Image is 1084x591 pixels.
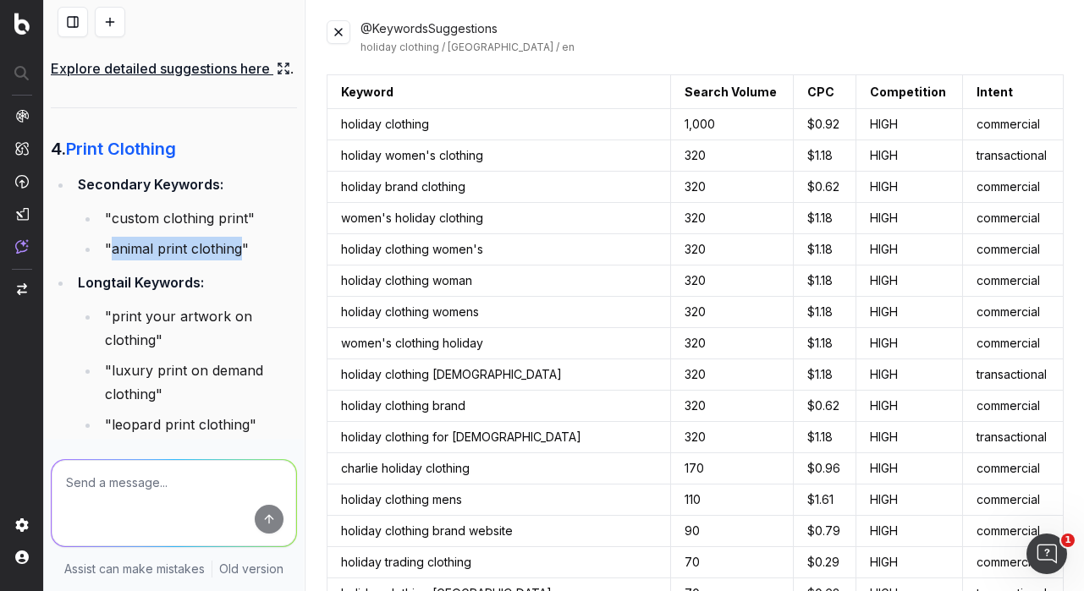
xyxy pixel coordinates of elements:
[15,518,29,532] img: Setting
[963,422,1064,453] td: transactional
[360,41,1065,54] div: holiday clothing / [GEOGRAPHIC_DATA] / en
[100,206,297,230] li: "custom clothing print"
[327,516,670,547] td: holiday clothing brand website
[670,203,794,234] td: 320
[670,140,794,172] td: 320
[794,75,856,109] th: CPC
[963,453,1064,484] td: commercial
[670,391,794,422] td: 320
[51,57,297,80] p: .
[963,516,1064,547] td: commercial
[856,75,962,109] th: Competition
[15,109,29,123] img: Analytics
[15,141,29,156] img: Intelligence
[360,20,1065,54] div: @KeywordsSuggestions
[794,484,856,516] td: $ 1.61
[327,109,670,140] td: holiday clothing
[100,304,297,352] li: "print your artwork on clothing"
[15,550,29,564] img: My account
[670,109,794,140] td: 1,000
[963,234,1064,265] td: commercial
[963,328,1064,359] td: commercial
[327,484,670,516] td: holiday clothing mens
[856,422,962,453] td: HIGH
[327,265,670,297] td: holiday clothing woman
[670,484,794,516] td: 110
[78,176,223,193] strong: Secondary Keywords:
[963,203,1064,234] td: commercial
[963,140,1064,172] td: transactional
[794,422,856,453] td: $ 1.18
[963,75,1064,109] th: Intent
[963,109,1064,140] td: commercial
[963,391,1064,422] td: commercial
[66,139,176,159] a: Print Clothing
[963,359,1064,391] td: transactional
[670,234,794,265] td: 320
[963,172,1064,203] td: commercial
[794,453,856,484] td: $ 0.96
[963,484,1064,516] td: commercial
[327,75,670,109] th: Keyword
[64,561,205,577] p: Assist can make mistakes
[100,237,297,260] li: "animal print clothing"
[856,203,962,234] td: HIGH
[856,484,962,516] td: HIGH
[327,328,670,359] td: women's clothing holiday
[856,391,962,422] td: HIGH
[794,516,856,547] td: $ 0.79
[327,172,670,203] td: holiday brand clothing
[670,359,794,391] td: 320
[17,283,27,295] img: Switch project
[100,413,297,436] li: "leopard print clothing"
[14,13,30,35] img: Botify logo
[15,239,29,254] img: Assist
[327,422,670,453] td: holiday clothing for [DEMOGRAPHIC_DATA]
[963,297,1064,328] td: commercial
[670,453,794,484] td: 170
[856,109,962,140] td: HIGH
[856,140,962,172] td: HIGH
[670,265,794,297] td: 320
[856,265,962,297] td: HIGH
[856,328,962,359] td: HIGH
[327,547,670,578] td: holiday trading clothing
[327,359,670,391] td: holiday clothing [DEMOGRAPHIC_DATA]
[670,297,794,328] td: 320
[794,297,856,328] td: $ 1.18
[794,547,856,578] td: $ 0.29
[78,274,204,291] strong: Longtail Keywords:
[794,172,856,203] td: $ 0.62
[670,172,794,203] td: 320
[219,561,283,577] a: Old version
[856,547,962,578] td: HIGH
[670,547,794,578] td: 70
[327,297,670,328] td: holiday clothing womens
[856,172,962,203] td: HIGH
[15,207,29,221] img: Studio
[794,109,856,140] td: $ 0.92
[1026,534,1067,574] iframe: Intercom live chat
[856,234,962,265] td: HIGH
[856,516,962,547] td: HIGH
[327,391,670,422] td: holiday clothing brand
[856,297,962,328] td: HIGH
[327,234,670,265] td: holiday clothing women's
[15,174,29,189] img: Activation
[670,422,794,453] td: 320
[856,359,962,391] td: HIGH
[856,453,962,484] td: HIGH
[794,359,856,391] td: $ 1.18
[794,234,856,265] td: $ 1.18
[670,75,794,109] th: Search Volume
[670,328,794,359] td: 320
[794,203,856,234] td: $ 1.18
[327,140,670,172] td: holiday women's clothing
[794,140,856,172] td: $ 1.18
[794,391,856,422] td: $ 0.62
[1061,534,1075,547] span: 1
[794,265,856,297] td: $ 1.18
[963,547,1064,578] td: commercial
[327,203,670,234] td: women's holiday clothing
[51,57,290,80] a: Explore detailed suggestions here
